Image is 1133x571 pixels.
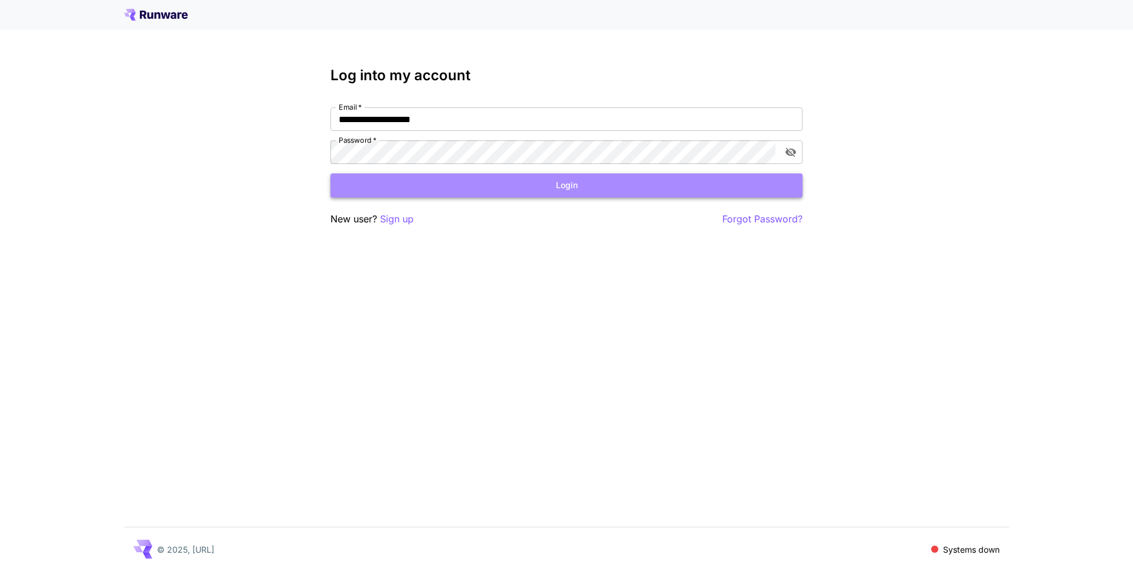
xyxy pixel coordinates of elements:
[339,102,362,112] label: Email
[780,142,801,163] button: toggle password visibility
[943,543,1000,556] p: Systems down
[380,212,414,227] button: Sign up
[330,67,803,84] h3: Log into my account
[157,543,214,556] p: © 2025, [URL]
[330,212,414,227] p: New user?
[330,173,803,198] button: Login
[722,212,803,227] button: Forgot Password?
[339,135,376,145] label: Password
